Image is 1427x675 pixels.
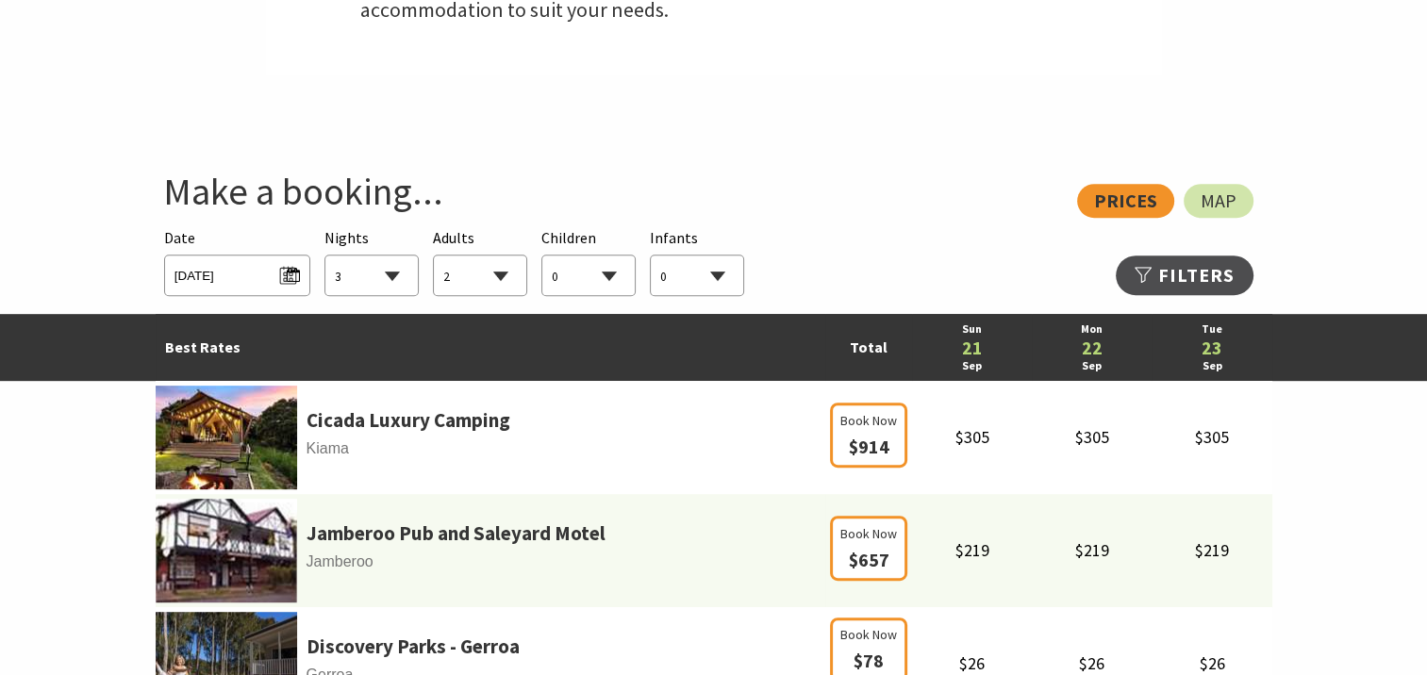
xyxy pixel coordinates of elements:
[541,228,596,247] span: Children
[1041,357,1142,375] a: Sep
[1075,426,1109,448] span: $305
[156,499,297,602] img: Footballa.jpg
[1195,539,1229,561] span: $219
[954,426,988,448] span: $305
[164,228,195,247] span: Date
[848,548,888,571] span: $657
[921,357,1022,375] a: Sep
[307,518,606,550] a: Jamberoo Pub and Saleyard Motel
[324,226,419,297] div: Choose a number of nights
[959,652,985,674] span: $26
[1195,426,1229,448] span: $305
[324,226,369,251] span: Nights
[954,539,988,561] span: $219
[830,438,907,457] a: Book Now $914
[156,314,825,381] td: Best Rates
[156,436,825,461] span: Kiama
[164,226,310,297] div: Please choose your desired arrival date
[307,404,510,436] a: Cicada Luxury Camping
[1075,539,1109,561] span: $219
[830,552,907,570] a: Book Now $657
[1161,357,1262,375] a: Sep
[1199,652,1224,674] span: $26
[174,260,300,286] span: [DATE]
[854,649,884,672] span: $78
[433,228,474,247] span: Adults
[156,550,825,574] span: Jamberoo
[921,321,1022,338] a: Sun
[1201,193,1236,208] span: Map
[1079,652,1104,674] span: $26
[307,631,520,663] a: Discovery Parks - Gerroa
[156,386,297,489] img: cicadalc-primary-31d37d92-1cfa-4b29-b30e-8e55f9b407e4.jpg
[1161,338,1262,357] a: 23
[825,314,912,381] td: Total
[840,624,897,645] span: Book Now
[848,435,888,458] span: $914
[650,228,698,247] span: Infants
[921,338,1022,357] a: 21
[1041,338,1142,357] a: 22
[840,523,897,544] span: Book Now
[1161,321,1262,338] a: Tue
[1041,321,1142,338] a: Mon
[840,410,897,431] span: Book Now
[1184,184,1253,218] a: Map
